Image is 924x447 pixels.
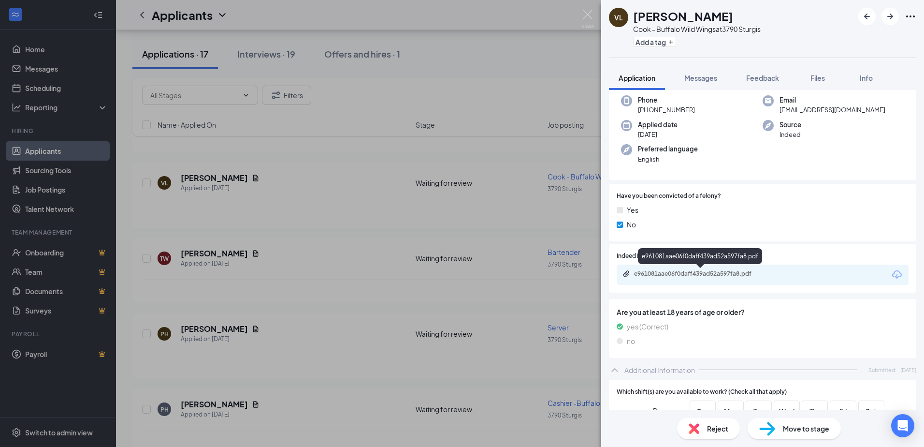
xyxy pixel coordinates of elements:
svg: ChevronUp [609,364,621,376]
span: Indeed [780,130,801,139]
svg: ArrowRight [884,11,896,22]
button: ArrowRight [881,8,899,25]
span: Sun [694,406,711,417]
svg: Plus [668,39,674,45]
div: Open Intercom Messenger [891,414,914,437]
span: Which shift(s) are you available to work? (Check all that apply) [617,387,787,397]
span: Phone [638,95,695,105]
span: Email [780,95,885,105]
svg: Download [891,269,903,281]
span: Sat [863,406,880,417]
span: Submitted: [868,366,896,374]
span: Fri [835,406,852,417]
span: Move to stage [783,423,829,434]
span: English [638,154,698,164]
svg: ArrowLeftNew [861,11,873,22]
a: Paperclipe961081aae06f0daff439ad52a597fa8.pdf [622,270,779,279]
span: Mon [722,406,739,417]
span: Info [860,74,873,82]
div: Additional Information [624,365,695,375]
span: [PHONE_NUMBER] [638,105,695,115]
button: PlusAdd a tag [633,37,676,47]
div: VL [614,13,623,22]
span: no [627,336,635,346]
span: No [627,219,636,230]
span: Application [619,74,655,82]
svg: Ellipses [905,11,916,22]
span: Preferred language [638,144,698,154]
span: Have you been convicted of a felony? [617,192,721,201]
span: Source [780,120,801,130]
span: Reject [707,423,728,434]
span: Yes [627,205,638,215]
h1: [PERSON_NAME] [633,8,733,24]
span: yes (Correct) [627,321,668,332]
div: Cook - Buffalo Wild Wings at 3790 Sturgis [633,24,761,34]
span: Wed [778,406,795,417]
span: [EMAIL_ADDRESS][DOMAIN_NAME] [780,105,885,115]
span: Day [653,405,665,416]
div: e961081aae06f0daff439ad52a597fa8.pdf [634,270,769,278]
span: Files [810,74,825,82]
div: e961081aae06f0daff439ad52a597fa8.pdf [638,248,762,264]
span: [DATE] [638,130,678,139]
span: Feedback [746,74,779,82]
span: Are you at least 18 years of age or older? [617,307,909,317]
span: Tue [750,406,767,417]
button: ArrowLeftNew [858,8,876,25]
span: [DATE] [900,366,916,374]
span: Applied date [638,120,678,130]
span: Messages [684,74,717,82]
span: Thu [806,406,823,417]
svg: Paperclip [622,270,630,278]
span: Indeed Resume [617,252,659,261]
